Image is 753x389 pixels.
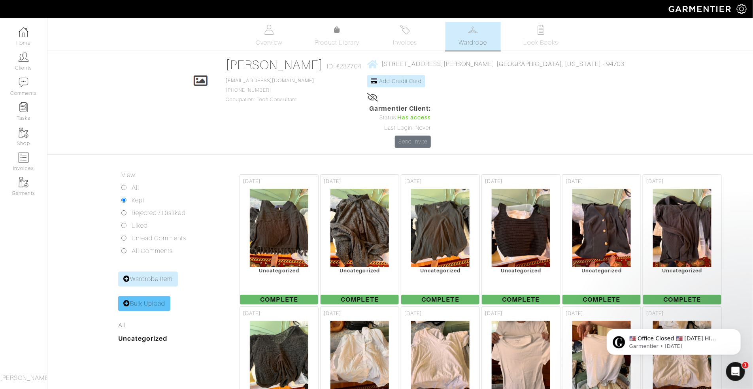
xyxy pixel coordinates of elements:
[256,38,282,47] span: Overview
[485,178,502,185] span: [DATE]
[226,78,314,83] a: [EMAIL_ADDRESS][DOMAIN_NAME]
[19,102,28,112] img: reminder-icon-8004d30b9f0a5d33ae49ab947aed9ed385cf756f9e5892f1edd6e32f2345188e.png
[397,113,431,122] span: Has access
[118,335,168,342] a: Uncategorized
[132,196,145,205] label: Kept
[19,128,28,138] img: garments-icon-b7da505a4dc4fd61783c78ac3ca0ef83fa9d6f193b1c9dc38574b1d14d53ca28.png
[411,189,470,268] img: maPw6mVFtVM2trzLxc3MVvsy
[400,25,410,35] img: orders-27d20c2124de7fd6de4e0e44c1d41de31381a507db9b33961299e4e07d508b8c.svg
[481,174,561,306] a: [DATE] Uncategorized Complete
[393,38,417,47] span: Invoices
[646,178,664,185] span: [DATE]
[445,22,501,51] a: Wardrobe
[562,295,641,304] span: Complete
[226,78,314,102] span: [PHONE_NUMBER] Occupation: Tech Consultant
[485,310,502,317] span: [DATE]
[572,189,632,268] img: wGCFWY2mrfk3SDF8dEKn3Fq8
[367,59,624,69] a: [STREET_ADDRESS][PERSON_NAME] [GEOGRAPHIC_DATA], [US_STATE] - 94703
[243,178,260,185] span: [DATE]
[330,189,390,268] img: uPzrU6nfFj7YzG1392j5gNJ6
[118,296,171,311] a: Bulk Upload
[321,295,399,304] span: Complete
[491,189,551,268] img: EeezSvuiYeVMpMyQsbgwFmNy
[239,174,319,306] a: [DATE] Uncategorized Complete
[401,268,479,274] div: Uncategorized
[19,52,28,62] img: clients-icon-6bae9207a08558b7cb47a8932f037763ab4055f8c8b6bfacd5dc20c3e0201464.png
[401,295,479,304] span: Complete
[482,268,560,274] div: Uncategorized
[19,77,28,87] img: comment-icon-a0a6a9ef722e966f86d9cbdc48e553b5cf19dbc54f86b18d962a5391bc8f6eb6.png
[595,312,753,368] iframe: Intercom notifications message
[319,174,400,306] a: [DATE] Uncategorized Complete
[726,362,745,381] iframe: Intercom live chat
[536,25,546,35] img: todo-9ac3debb85659649dc8f770b8b6100bb5dab4b48dedcbae339e5042a72dfd3cc.svg
[643,268,721,274] div: Uncategorized
[737,4,747,14] img: gear-icon-white-bd11855cb880d31180b6d7d6211b90ccbf57a29d726f0c71d8c61bd08dd39cc2.png
[240,268,318,274] div: Uncategorized
[310,25,365,47] a: Product Library
[324,178,341,185] span: [DATE]
[132,234,187,243] label: Unread Comments
[742,362,749,368] span: 1
[243,310,260,317] span: [DATE]
[19,153,28,162] img: orders-icon-0abe47150d42831381b5fb84f609e132dff9fe21cb692f30cb5eec754e2cba89.png
[118,272,178,287] a: Wardrobe Item
[242,22,297,51] a: Overview
[370,124,431,132] div: Last Login: Never
[367,75,425,87] a: Add Credit Card
[324,310,341,317] span: [DATE]
[327,62,361,71] span: ID: #237704
[121,170,136,180] label: View:
[132,221,148,230] label: Liked
[665,2,737,16] img: garmentier-logo-header-white-b43fb05a5012e4ada735d5af1a66efaba907eab6374d6393d1fbf88cb4ef424d.png
[561,174,642,306] a: [DATE] Uncategorized Complete
[566,178,583,185] span: [DATE]
[513,22,569,51] a: Look Books
[240,295,318,304] span: Complete
[646,310,664,317] span: [DATE]
[321,268,399,274] div: Uncategorized
[19,178,28,187] img: garments-icon-b7da505a4dc4fd61783c78ac3ca0ef83fa9d6f193b1c9dc38574b1d14d53ca28.png
[566,310,583,317] span: [DATE]
[653,189,712,268] img: JCJaCHV4T3HusR18ugFaiVab
[404,178,422,185] span: [DATE]
[642,174,723,306] a: [DATE] Uncategorized Complete
[400,174,481,306] a: [DATE] Uncategorized Complete
[226,58,323,72] a: [PERSON_NAME]
[132,208,186,218] label: Rejected / Disliked
[395,136,431,148] a: Send Invite
[249,189,309,268] img: NDCSd5aea2tnnXhikKzKpTnE
[381,60,624,68] span: [STREET_ADDRESS][PERSON_NAME] [GEOGRAPHIC_DATA], [US_STATE] - 94703
[19,27,28,37] img: dashboard-icon-dbcd8f5a0b271acd01030246c82b418ddd0df26cd7fceb0bd07c9910d44c42f6.png
[643,295,721,304] span: Complete
[404,310,422,317] span: [DATE]
[118,322,126,329] a: All
[377,22,433,51] a: Invoices
[468,25,478,35] img: wardrobe-487a4870c1b7c33e795ec22d11cfc2ed9d08956e64fb3008fe2437562e282088.svg
[379,78,422,84] span: Add Credit Card
[370,113,431,122] div: Status:
[132,183,139,193] label: All
[482,295,560,304] span: Complete
[523,38,559,47] span: Look Books
[562,268,641,274] div: Uncategorized
[315,38,359,47] span: Product Library
[132,246,173,256] label: All Comments
[459,38,487,47] span: Wardrobe
[264,25,274,35] img: basicinfo-40fd8af6dae0f16599ec9e87c0ef1c0a1fdea2edbe929e3d69a839185d80c458.svg
[370,104,431,113] span: Garmentier Client:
